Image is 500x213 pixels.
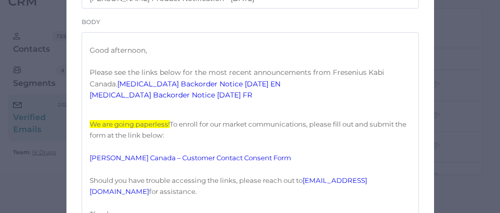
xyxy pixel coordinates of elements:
span: Body [82,18,100,26]
p: Good afternoon, Please see the links below for the most recent announcements from Fresenius Kabi ... [90,45,411,101]
span: We are going paperless! [90,120,170,128]
a: [PERSON_NAME] Canada – Customer Contact Consent Form [90,154,291,162]
p: Should you have trouble accessing the links, please reach out to for assistance. [90,175,411,197]
p: To enroll for our market communications, please fill out and submit the form at the link below: [90,119,411,141]
a: [MEDICAL_DATA] Backorder Notice [DATE] FR [90,90,252,99]
a: [MEDICAL_DATA] Backorder Notice [DATE] EN [117,79,280,88]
